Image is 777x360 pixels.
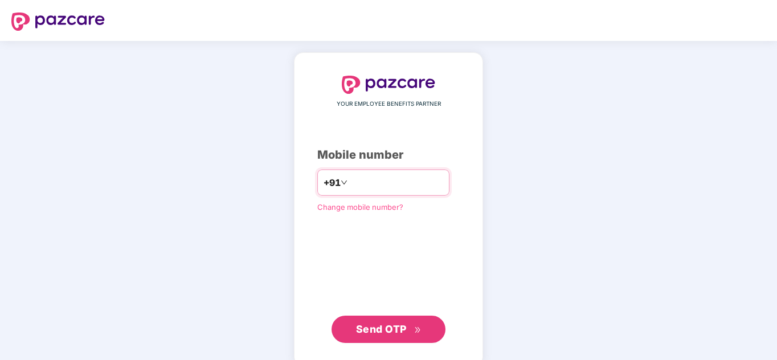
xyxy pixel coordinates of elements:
button: Send OTPdouble-right [332,316,445,343]
span: Send OTP [356,323,407,335]
a: Change mobile number? [317,202,403,212]
span: YOUR EMPLOYEE BENEFITS PARTNER [337,100,441,109]
div: Mobile number [317,146,460,164]
span: down [341,179,347,186]
span: +91 [324,176,341,190]
img: logo [11,13,105,31]
span: double-right [414,326,422,334]
img: logo [342,76,435,94]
